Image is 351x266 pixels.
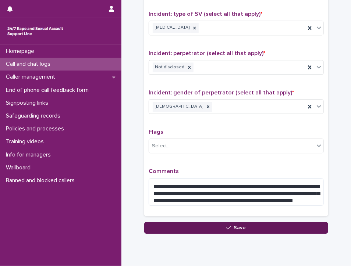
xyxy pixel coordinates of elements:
p: Policies and processes [3,125,70,132]
p: Info for managers [3,151,57,158]
div: Select... [152,142,170,150]
div: [DEMOGRAPHIC_DATA] [153,102,204,112]
img: rhQMoQhaT3yELyF149Cw [6,24,65,39]
span: Incident: gender of perpetrator (select all that apply) [149,90,294,96]
span: Comments [149,168,179,174]
p: Training videos [3,138,50,145]
div: Not disclosed [153,62,185,72]
span: Incident: perpetrator (select all that apply) [149,50,265,56]
span: Incident: type of SV (select all that apply) [149,11,262,17]
p: Safeguarding records [3,112,66,119]
p: Signposting links [3,100,54,107]
button: Save [144,222,328,234]
div: [MEDICAL_DATA] [153,23,191,33]
p: Homepage [3,48,40,55]
p: Call and chat logs [3,61,56,68]
p: Wallboard [3,164,36,171]
span: Save [234,225,246,230]
p: Caller management [3,73,61,80]
span: Flags [149,129,163,135]
p: Banned and blocked callers [3,177,81,184]
p: End of phone call feedback form [3,87,95,94]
